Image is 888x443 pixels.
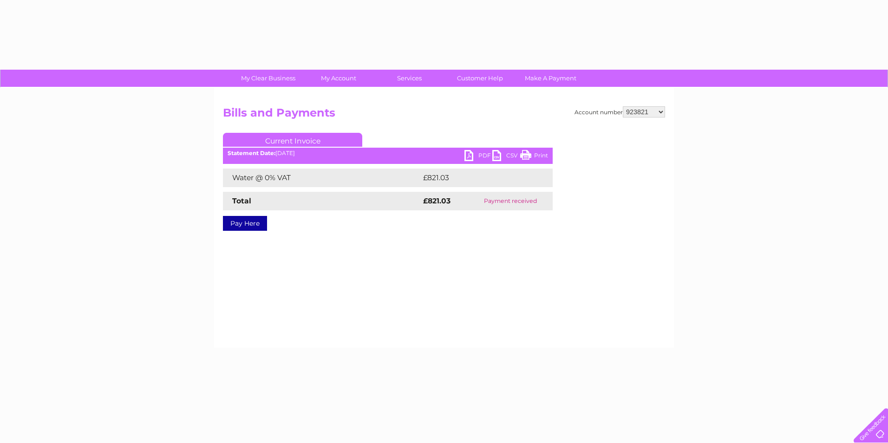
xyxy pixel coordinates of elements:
[423,196,451,205] strong: £821.03
[223,106,665,124] h2: Bills and Payments
[520,150,548,163] a: Print
[223,133,362,147] a: Current Invoice
[442,70,518,87] a: Customer Help
[230,70,307,87] a: My Clear Business
[371,70,448,87] a: Services
[575,106,665,117] div: Account number
[223,216,267,231] a: Pay Here
[232,196,251,205] strong: Total
[492,150,520,163] a: CSV
[464,150,492,163] a: PDF
[512,70,589,87] a: Make A Payment
[300,70,377,87] a: My Account
[228,150,275,156] b: Statement Date:
[468,192,553,210] td: Payment received
[223,169,421,187] td: Water @ 0% VAT
[223,150,553,156] div: [DATE]
[421,169,535,187] td: £821.03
